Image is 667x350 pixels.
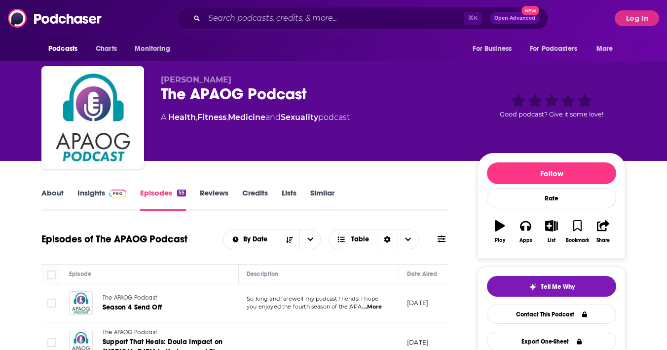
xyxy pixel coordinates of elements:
[242,188,268,211] a: Credits
[299,230,320,249] button: open menu
[200,188,228,211] a: Reviews
[69,268,91,280] div: Episode
[43,68,142,167] img: The APAOG Podcast
[47,338,56,347] span: Toggle select row
[89,39,123,58] a: Charts
[596,42,613,56] span: More
[310,188,334,211] a: Similar
[47,299,56,308] span: Toggle select row
[41,39,90,58] button: open menu
[564,214,590,249] button: Bookmark
[103,328,231,337] a: The APAOG Podcast
[407,299,428,307] p: [DATE]
[265,113,281,122] span: and
[596,237,610,243] div: Share
[487,214,513,249] button: Play
[494,16,535,21] span: Open Advanced
[168,113,196,122] a: Health
[478,75,626,136] div: Good podcast? Give it some love!
[247,303,362,310] span: you enjoyed the fourth season of the APA
[8,9,103,28] img: Podchaser - Follow, Share and Rate Podcasts
[407,338,428,347] p: [DATE]
[529,283,537,291] img: tell me why sparkle
[487,188,616,208] div: Rate
[103,303,162,311] span: Season 4 Send Off
[487,276,616,297] button: tell me why sparkleTell Me Why
[519,237,532,243] div: Apps
[281,113,318,122] a: Sexuality
[247,268,278,280] div: Description
[109,190,126,197] img: Podchaser Pro
[161,75,231,84] span: [PERSON_NAME]
[377,230,398,249] div: Sort Direction
[196,113,197,122] span: ,
[521,6,539,15] span: New
[247,295,378,302] span: So long and farewell my podcast friends! I hope
[487,162,616,184] button: Follow
[591,214,616,249] button: Share
[223,236,279,243] button: open menu
[362,303,382,311] span: ...More
[351,236,369,243] span: Table
[243,236,271,243] span: By Date
[279,230,299,249] button: Sort Direction
[464,12,482,25] span: ⌘ K
[539,214,564,249] button: List
[282,188,296,211] a: Lists
[140,188,186,211] a: Episodes55
[103,303,220,312] a: Season 4 Send Off
[161,112,350,123] div: A podcast
[226,113,228,122] span: ,
[128,39,183,58] button: open menu
[41,233,187,245] h1: Episodes of The APAOG Podcast
[513,214,538,249] button: Apps
[490,12,540,24] button: Open AdvancedNew
[96,42,117,56] span: Charts
[103,294,157,301] span: The APAOG Podcast
[523,39,592,58] button: open menu
[473,42,512,56] span: For Business
[615,10,659,26] button: Log In
[223,230,321,249] h2: Choose List sort
[407,268,437,280] div: Date Aired
[530,42,577,56] span: For Podcasters
[135,42,170,56] span: Monitoring
[204,10,464,26] input: Search podcasts, credits, & more...
[548,237,556,243] div: List
[177,7,548,30] div: Search podcasts, credits, & more...
[177,190,186,196] div: 55
[41,188,64,211] a: About
[103,329,157,336] span: The APAOG Podcast
[487,305,616,324] a: Contact This Podcast
[77,188,126,211] a: InsightsPodchaser Pro
[48,42,77,56] span: Podcasts
[495,237,505,243] div: Play
[541,283,575,291] span: Tell Me Why
[103,294,220,303] a: The APAOG Podcast
[590,39,626,58] button: open menu
[228,113,265,122] a: Medicine
[466,39,524,58] button: open menu
[500,111,603,118] span: Good podcast? Give it some love!
[566,237,589,243] div: Bookmark
[329,230,419,249] button: Choose View
[197,113,226,122] a: Fitness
